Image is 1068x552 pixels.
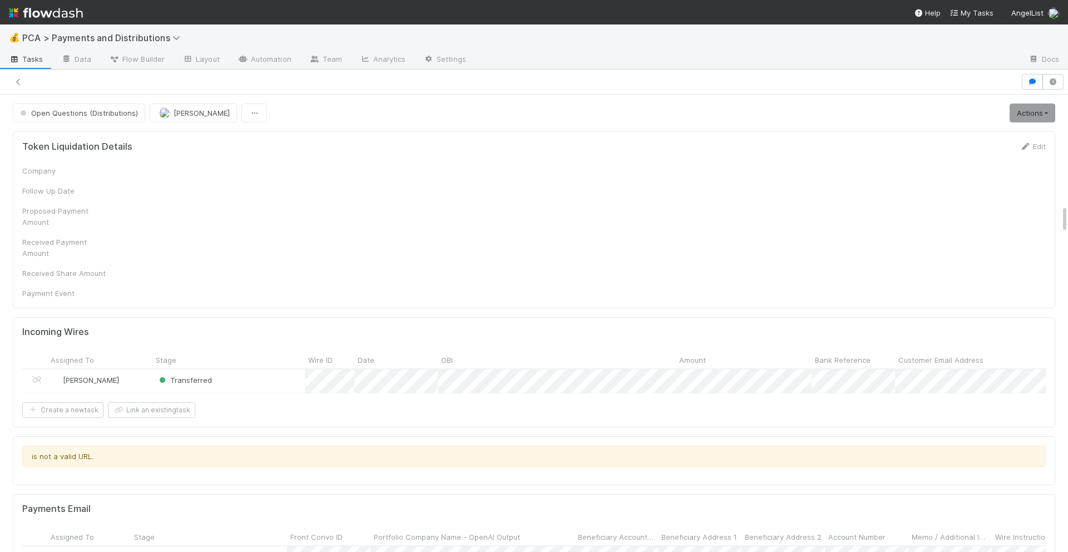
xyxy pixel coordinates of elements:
span: Account Number [828,531,886,543]
span: Memo / Additional Info [912,531,989,543]
button: [PERSON_NAME] [150,103,237,122]
span: Beneficiary Address 1 [661,531,737,543]
div: Received Share Amount [22,268,106,279]
span: PCA > Payments and Distributions [22,32,186,43]
span: Flow Builder [109,53,165,65]
span: Bank Reference [815,354,871,366]
img: logo-inverted-e16ddd16eac7371096b0.svg [9,3,83,22]
button: Open Questions (Distributions) [13,103,145,122]
div: Payment Event [22,288,106,299]
img: avatar_ad9da010-433a-4b4a-a484-836c288de5e1.png [1048,8,1059,19]
h5: Incoming Wires [22,327,89,338]
div: [PERSON_NAME] [52,374,119,386]
span: Beneficiary Address 2 [745,531,822,543]
div: Transferred [157,374,212,386]
div: Company [22,165,106,176]
a: Settings [414,51,475,69]
a: Actions [1010,103,1055,122]
span: Beneficiary Account Name [578,531,655,543]
h5: Payments Email [22,504,91,515]
button: Create a newtask [22,402,103,418]
button: Link an existingtask [108,402,195,418]
a: Analytics [351,51,414,69]
div: Proposed Payment Amount [22,205,106,228]
span: Open Questions (Distributions) [18,109,138,117]
a: Flow Builder [100,51,174,69]
h5: Token Liquidation Details [22,141,132,152]
span: Front Convo ID [290,531,343,543]
span: Date [358,354,374,366]
span: 💰 [9,33,20,42]
span: Transferred [157,376,212,385]
span: Stage [134,531,155,543]
div: Help [914,7,941,18]
span: Assigned To [51,354,94,366]
span: Tasks [9,53,43,65]
span: Amount [679,354,706,366]
span: [PERSON_NAME] [63,376,119,385]
a: Docs [1020,51,1068,69]
span: Portfolio Company Name - OpenAI Output [374,531,520,543]
a: My Tasks [950,7,993,18]
a: Automation [229,51,300,69]
img: avatar_c6c9a18c-a1dc-4048-8eac-219674057138.png [52,376,61,385]
div: Received Payment Amount [22,236,106,259]
img: avatar_70eb89fd-53e7-4719-8353-99a31b391b8c.png [159,107,170,119]
div: is not a valid URL. [22,446,1046,467]
a: Edit [1020,142,1046,151]
span: Wire ID [308,354,333,366]
div: Follow Up Date [22,185,106,196]
span: Stage [156,354,176,366]
span: OBI [441,354,453,366]
span: Customer Email Address [898,354,983,366]
span: My Tasks [950,8,993,17]
a: Data [52,51,100,69]
span: Assigned To [51,531,94,543]
span: AngelList [1011,8,1044,17]
a: Layout [174,51,229,69]
span: [PERSON_NAME] [174,109,230,117]
a: Team [300,51,351,69]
